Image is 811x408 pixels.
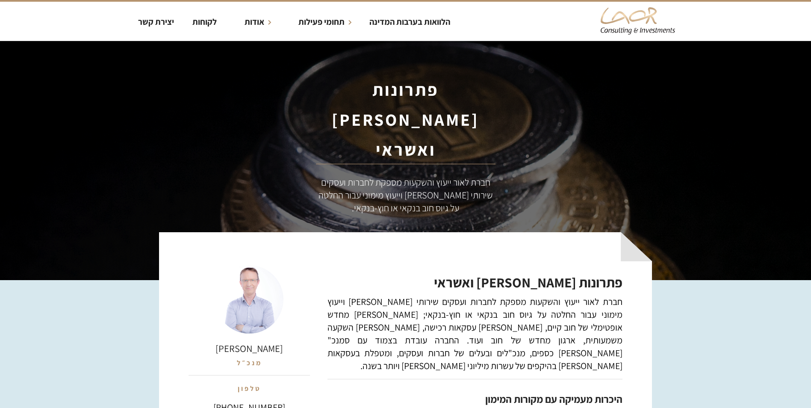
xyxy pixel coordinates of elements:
div: הלוואות בערבות המדינה [369,15,450,28]
a: יצירת קשר [135,2,177,40]
div: מנכ״ל [189,359,310,367]
p: חברת לאור ייעוץ והשקעות מספקת לחברות ועסקים שירותי [PERSON_NAME] וייעוץ מימוני עבור החלטה על גיוס... [327,295,622,372]
strong: היכרות מעמיקה עם מקורות המימון [485,392,622,406]
strong: תחומי פעילות​ [298,16,345,27]
strong: פתרונות [PERSON_NAME] ואשראי [434,273,622,291]
div: חברת לאור ייעוץ והשקעות מספקת לחברות ועסקים שירותי [PERSON_NAME] וייעוץ מימוני עבור החלטה על גיוס... [316,176,495,214]
div: יצירת קשר [138,15,174,28]
a: [PERSON_NAME] [215,342,283,355]
h1: פתרונות [PERSON_NAME] ואשראי [316,74,495,164]
a: לקוחות [189,2,220,40]
div: לקוחות [192,15,217,28]
div: טלפון [195,385,304,392]
a: הלוואות בערבות המדינה [366,2,454,40]
div: אודות [232,2,281,40]
a: home [599,2,676,40]
img: Laor Consulting & Investments Logo [599,6,676,36]
strong: אודות [245,16,264,27]
div: תחומי פעילות​ [286,2,362,40]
